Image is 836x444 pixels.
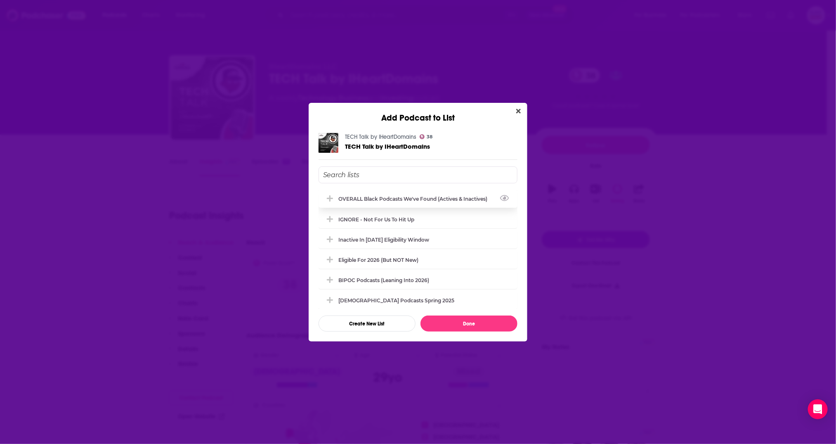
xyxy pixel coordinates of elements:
[319,166,517,332] div: Add Podcast To List
[338,196,492,202] div: OVERALL Black podcasts we've found (actives & inactives)
[338,237,429,243] div: Inactive in [DATE] eligibility window
[345,142,430,150] span: TECH Talk by IHeartDomains
[487,200,492,201] button: View Link
[338,277,429,283] div: BIPOC podcasts (leaning into 2026)
[319,291,517,309] div: lgbtq+ podcasts spring 2025
[319,230,517,249] div: Inactive in 2026 eligibility window
[345,143,430,150] a: TECH Talk by IHeartDomains
[513,106,524,116] button: Close
[338,257,418,263] div: Eligible for 2026 (but NOT new)
[319,166,517,183] input: Search lists
[319,271,517,289] div: BIPOC podcasts (leaning into 2026)
[427,135,433,139] span: 38
[338,216,414,223] div: IGNORE - not for us to hit up
[319,316,416,332] button: Create New List
[420,134,433,139] a: 38
[319,251,517,269] div: Eligible for 2026 (but NOT new)
[345,133,416,140] a: TECH Talk by IHeartDomains
[420,316,517,332] button: Done
[808,399,828,419] div: Open Intercom Messenger
[338,297,454,304] div: [DEMOGRAPHIC_DATA] podcasts spring 2025
[319,133,338,153] img: TECH Talk by IHeartDomains
[319,190,517,208] div: OVERALL Black podcasts we've found (actives & inactives)
[309,103,527,123] div: Add Podcast to List
[319,210,517,228] div: IGNORE - not for us to hit up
